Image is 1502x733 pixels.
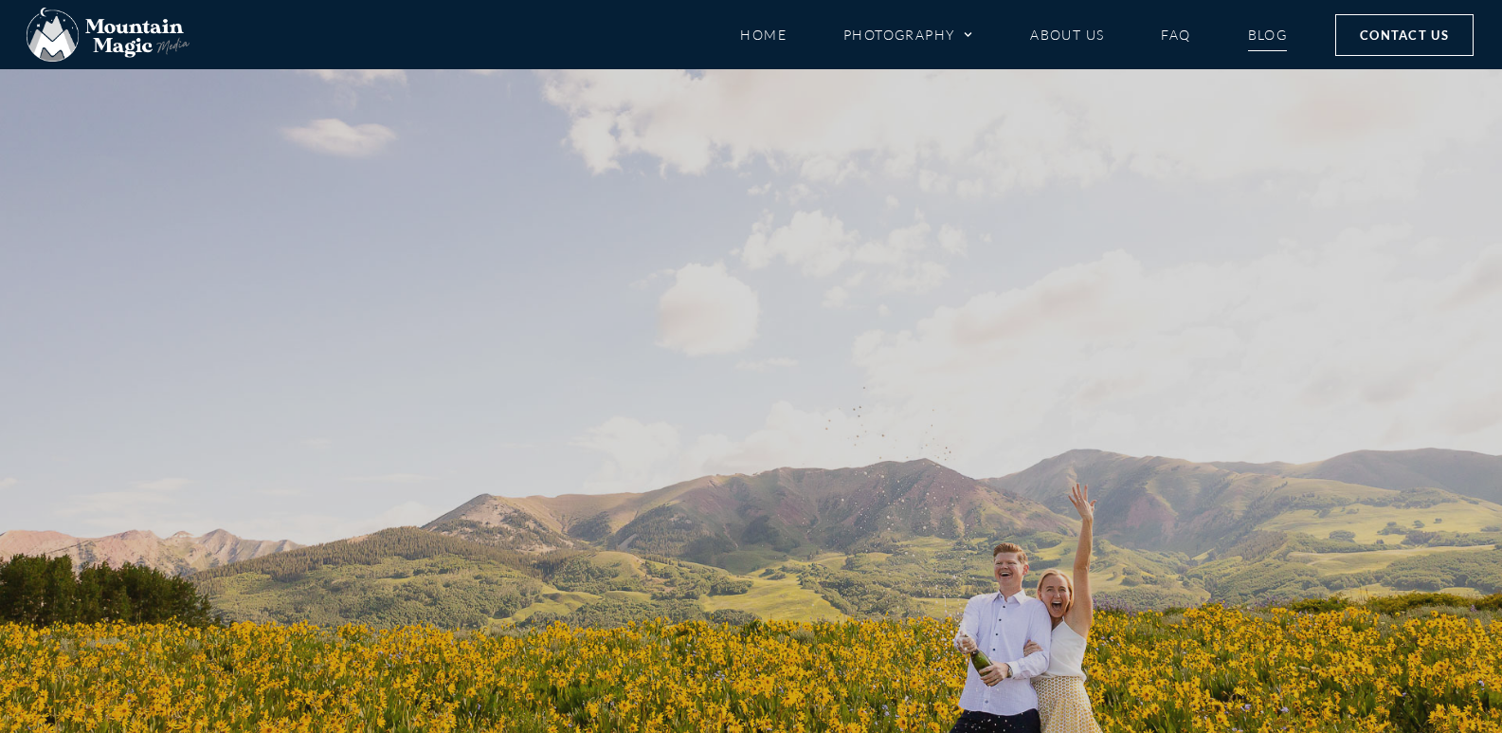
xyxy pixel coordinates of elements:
a: Photography [843,18,973,51]
a: About Us [1030,18,1104,51]
a: Blog [1248,18,1288,51]
a: Home [740,18,787,51]
a: Contact Us [1335,14,1474,56]
a: FAQ [1161,18,1190,51]
img: Mountain Magic Media photography logo Crested Butte Photographer [27,8,190,63]
span: Contact Us [1360,25,1449,46]
nav: Menu [740,18,1288,51]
